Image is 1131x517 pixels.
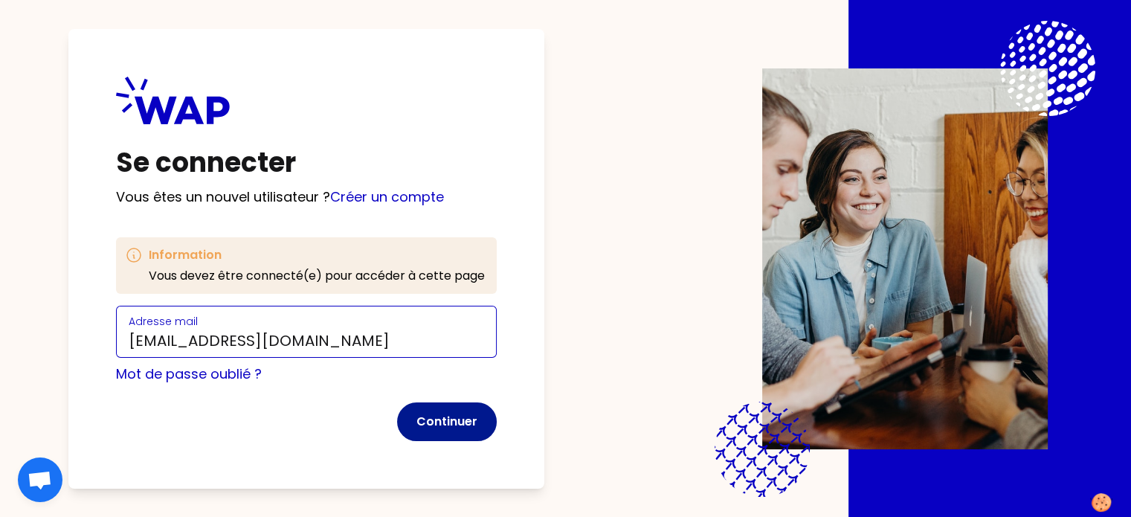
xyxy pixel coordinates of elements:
div: Ouvrir le chat [18,457,62,502]
a: Mot de passe oublié ? [116,365,262,383]
a: Créer un compte [330,187,444,206]
h1: Se connecter [116,148,497,178]
label: Adresse mail [129,314,198,329]
p: Vous devez être connecté(e) pour accéder à cette page [149,267,485,285]
h3: Information [149,246,485,264]
p: Vous êtes un nouvel utilisateur ? [116,187,497,208]
img: Description [762,68,1048,449]
button: Continuer [397,402,497,441]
